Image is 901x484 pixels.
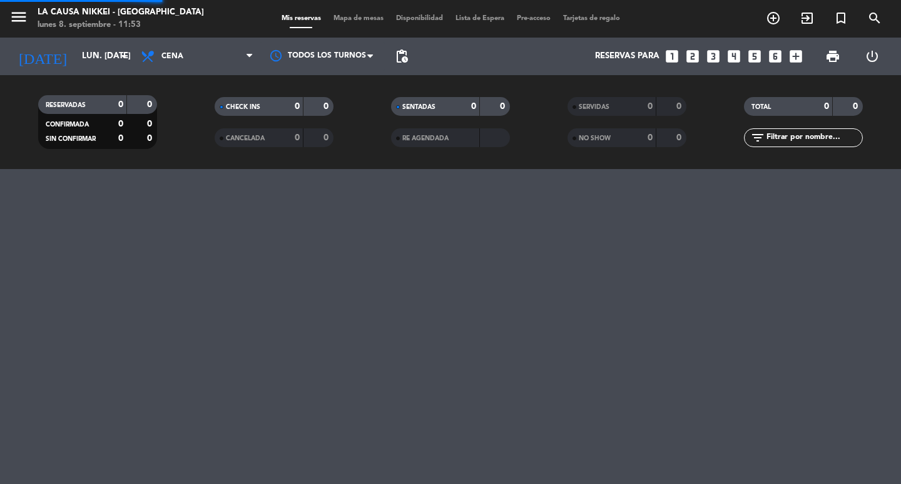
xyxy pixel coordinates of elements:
span: NO SHOW [579,135,611,142]
i: turned_in_not [833,11,848,26]
span: Pre-acceso [511,15,557,22]
strong: 0 [824,102,829,111]
strong: 0 [118,134,123,143]
i: search [867,11,882,26]
strong: 0 [147,120,155,128]
span: pending_actions [394,49,409,64]
strong: 0 [676,133,684,142]
i: [DATE] [9,43,76,70]
span: RE AGENDADA [402,135,449,142]
span: Mis reservas [275,15,327,22]
strong: 0 [648,102,653,111]
i: menu [9,8,28,26]
span: SERVIDAS [579,104,609,110]
strong: 0 [295,102,300,111]
span: print [825,49,840,64]
span: CONFIRMADA [46,121,89,128]
i: looks_6 [767,48,783,64]
span: CANCELADA [226,135,265,142]
strong: 0 [853,102,860,111]
div: La Causa Nikkei - [GEOGRAPHIC_DATA] [38,6,204,19]
i: exit_to_app [800,11,815,26]
strong: 0 [500,102,507,111]
span: Cena [161,52,183,61]
i: arrow_drop_down [116,49,131,64]
span: TOTAL [751,104,771,110]
span: CHECK INS [226,104,260,110]
i: add_circle_outline [766,11,781,26]
span: RESERVADAS [46,102,86,108]
i: filter_list [750,130,765,145]
button: menu [9,8,28,31]
div: lunes 8. septiembre - 11:53 [38,19,204,31]
strong: 0 [323,102,331,111]
strong: 0 [648,133,653,142]
strong: 0 [471,102,476,111]
span: Reservas para [595,51,659,61]
span: SENTADAS [402,104,435,110]
i: looks_3 [705,48,721,64]
span: SIN CONFIRMAR [46,136,96,142]
i: looks_5 [746,48,763,64]
span: Mapa de mesas [327,15,390,22]
i: add_box [788,48,804,64]
i: looks_4 [726,48,742,64]
strong: 0 [118,120,123,128]
strong: 0 [676,102,684,111]
strong: 0 [147,134,155,143]
div: LOG OUT [852,38,892,75]
i: looks_one [664,48,680,64]
i: power_settings_new [865,49,880,64]
span: Disponibilidad [390,15,449,22]
strong: 0 [295,133,300,142]
strong: 0 [118,100,123,109]
input: Filtrar por nombre... [765,131,862,145]
span: Lista de Espera [449,15,511,22]
span: Tarjetas de regalo [557,15,626,22]
i: looks_two [685,48,701,64]
strong: 0 [323,133,331,142]
strong: 0 [147,100,155,109]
